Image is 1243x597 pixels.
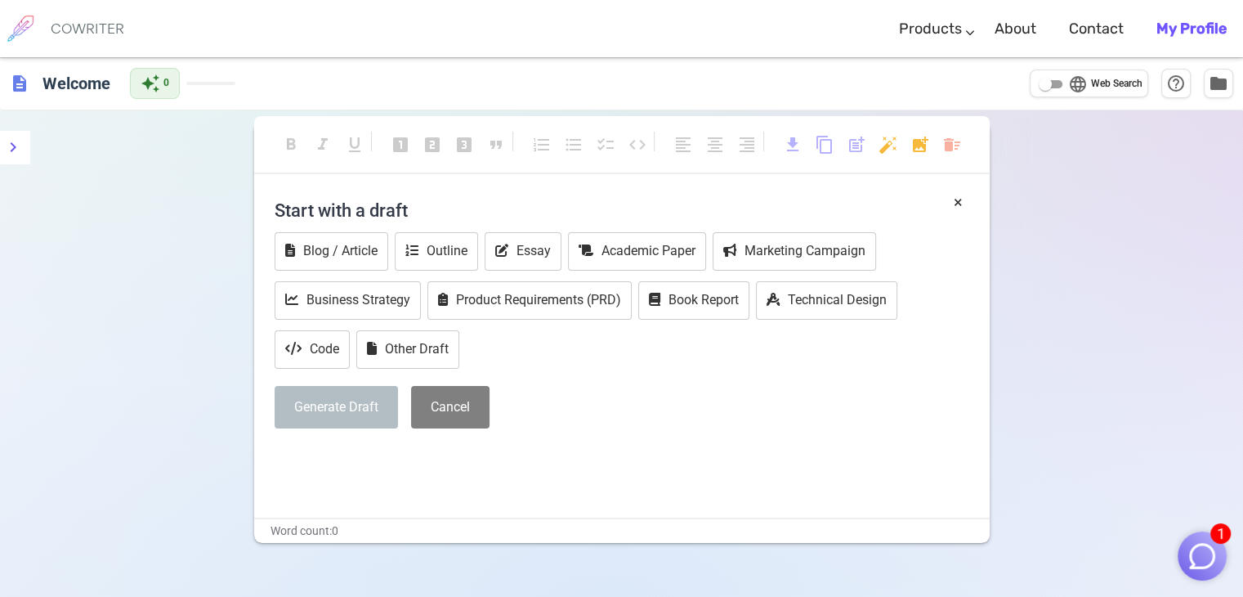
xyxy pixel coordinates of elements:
span: looks_3 [454,135,474,155]
span: looks_two [423,135,442,155]
span: format_align_left [673,135,693,155]
span: help_outline [1166,74,1186,93]
a: Contact [1069,5,1124,53]
span: 1 [1210,523,1231,544]
button: × [954,191,963,214]
button: Product Requirements (PRD) [427,281,632,320]
button: Academic Paper [568,232,706,271]
h4: Start with a draft [275,191,969,230]
span: format_list_numbered [532,135,552,155]
span: format_italic [313,135,333,155]
button: 1 [1178,532,1227,581]
span: language [1068,74,1088,94]
span: description [10,74,29,93]
button: Cancel [411,386,490,429]
div: Word count: 0 [254,519,990,543]
span: download [783,135,803,155]
span: checklist [596,135,615,155]
span: format_bold [281,135,301,155]
button: Manage Documents [1204,69,1233,98]
button: Generate Draft [275,386,398,429]
button: Business Strategy [275,281,421,320]
a: My Profile [1156,5,1227,53]
b: My Profile [1156,20,1227,38]
button: Outline [395,232,478,271]
span: add_photo_alternate [910,135,930,155]
a: About [995,5,1036,53]
button: Code [275,330,350,369]
button: Book Report [638,281,749,320]
h6: COWRITER [51,21,124,36]
span: 0 [163,75,169,92]
span: format_underlined [345,135,364,155]
button: Marketing Campaign [713,232,876,271]
span: code [628,135,647,155]
button: Essay [485,232,561,271]
span: post_add [847,135,866,155]
span: auto_awesome [141,74,160,93]
button: Blog / Article [275,232,388,271]
span: format_quote [486,135,506,155]
h6: Click to edit title [36,67,117,100]
span: format_align_right [737,135,757,155]
button: Technical Design [756,281,897,320]
span: auto_fix_high [879,135,898,155]
span: delete_sweep [942,135,962,155]
img: Close chat [1187,541,1218,572]
button: Other Draft [356,330,459,369]
a: Products [899,5,962,53]
span: folder [1209,74,1228,93]
span: format_align_center [705,135,725,155]
span: format_list_bulleted [564,135,583,155]
span: Web Search [1091,76,1142,92]
span: content_copy [815,135,834,155]
span: looks_one [391,135,410,155]
button: Help & Shortcuts [1161,69,1191,98]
